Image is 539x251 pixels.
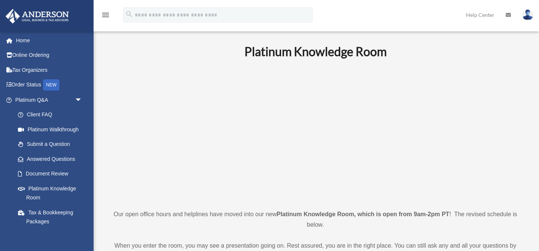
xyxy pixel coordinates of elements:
i: menu [101,10,110,19]
a: Platinum Walkthrough [10,122,94,137]
a: menu [101,13,110,19]
a: Answered Questions [10,151,94,166]
iframe: 231110_Toby_KnowledgeRoom [203,69,428,195]
img: User Pic [522,9,533,20]
a: Client FAQ [10,107,94,122]
p: Our open office hours and helplines have moved into our new ! The revised schedule is below. [107,209,524,230]
img: Anderson Advisors Platinum Portal [3,9,71,24]
a: Home [5,33,94,48]
a: Platinum Q&Aarrow_drop_down [5,92,94,107]
a: Tax & Bookkeeping Packages [10,205,94,229]
div: NEW [43,79,60,91]
strong: Platinum Knowledge Room, which is open from 9am-2pm PT [277,211,449,217]
a: Platinum Knowledge Room [10,181,90,205]
a: Submit a Question [10,137,94,152]
a: Online Ordering [5,48,94,63]
i: search [125,10,133,18]
a: Document Review [10,166,94,181]
a: Order StatusNEW [5,77,94,93]
b: Platinum Knowledge Room [244,44,387,59]
span: arrow_drop_down [75,92,90,108]
a: Tax Organizers [5,62,94,77]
